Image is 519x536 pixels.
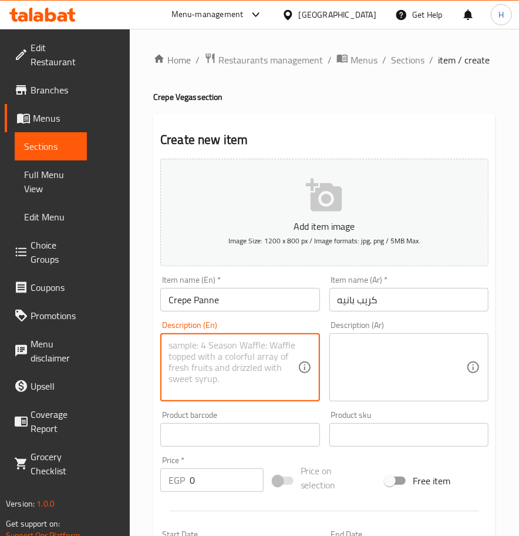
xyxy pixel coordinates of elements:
[160,288,320,311] input: Enter name En
[160,159,488,266] button: Add item imageImage Size: 1200 x 800 px / Image formats: jpg, png / 5MB Max.
[5,273,87,301] a: Coupons
[31,337,77,365] span: Menu disclaimer
[31,41,77,69] span: Edit Restaurant
[382,53,386,67] li: /
[31,238,77,266] span: Choice Groups
[160,423,320,447] input: Please enter product barcode
[498,8,504,21] span: H
[15,160,87,203] a: Full Menu View
[328,53,332,67] li: /
[31,280,77,294] span: Coupons
[5,301,87,330] a: Promotions
[196,53,200,67] li: /
[5,76,87,104] a: Branches
[178,219,470,233] p: Add item image
[6,496,35,511] span: Version:
[5,33,87,76] a: Edit Restaurant
[24,168,77,196] span: Full Menu View
[301,464,367,492] span: Price on selection
[228,234,420,247] span: Image Size: 1200 x 800 px / Image formats: jpg, png / 5MB Max.
[391,53,424,67] a: Sections
[218,53,323,67] span: Restaurants management
[31,450,77,478] span: Grocery Checklist
[24,210,77,224] span: Edit Menu
[153,52,496,68] nav: breadcrumb
[15,132,87,160] a: Sections
[153,53,191,67] a: Home
[5,372,87,400] a: Upsell
[15,203,87,231] a: Edit Menu
[33,111,77,125] span: Menus
[168,473,185,487] p: EGP
[429,53,433,67] li: /
[24,139,77,153] span: Sections
[153,91,496,103] h4: Crepe Vegas section
[329,423,489,447] input: Please enter product sku
[351,53,378,67] span: Menus
[171,8,244,22] div: Menu-management
[5,104,87,132] a: Menus
[31,407,77,436] span: Coverage Report
[5,400,87,443] a: Coverage Report
[31,83,77,97] span: Branches
[6,516,60,531] span: Get support on:
[5,330,87,372] a: Menu disclaimer
[299,8,376,21] div: [GEOGRAPHIC_DATA]
[5,231,87,273] a: Choice Groups
[204,52,323,68] a: Restaurants management
[36,496,55,511] span: 1.0.0
[413,474,450,488] span: Free item
[329,288,489,311] input: Enter name Ar
[438,53,490,67] span: item / create
[160,131,488,149] h2: Create new item
[5,443,87,485] a: Grocery Checklist
[31,309,77,323] span: Promotions
[31,379,77,393] span: Upsell
[336,52,378,68] a: Menus
[190,468,264,492] input: Please enter price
